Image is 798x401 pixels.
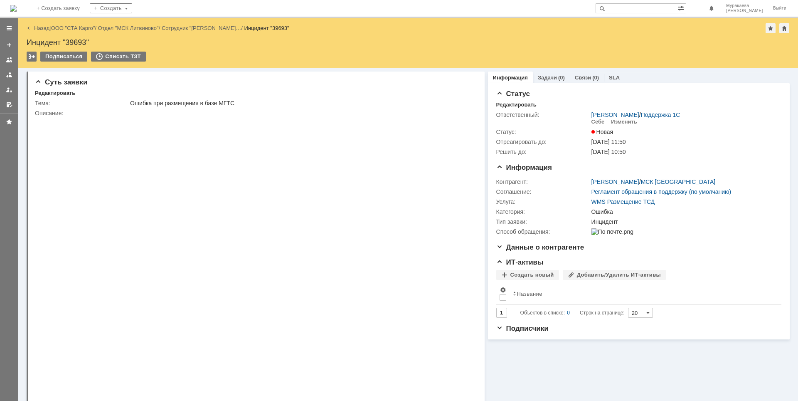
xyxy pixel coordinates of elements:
span: Новая [591,129,613,135]
div: Инцидент "39693" [244,25,289,31]
a: МСК [GEOGRAPHIC_DATA] [641,178,716,185]
div: / [162,25,244,31]
div: Себе [591,119,605,125]
span: Расширенный поиск [677,4,686,12]
div: Тип заявки: [496,218,590,225]
div: Добавить в избранное [766,23,776,33]
a: Мои согласования [2,98,16,111]
div: (0) [592,74,599,81]
div: Сделать домашней страницей [779,23,789,33]
a: Сотрудник "[PERSON_NAME]… [162,25,241,31]
span: Подписчики [496,324,549,332]
div: Описание: [35,110,473,116]
div: / [591,178,716,185]
div: | [49,25,51,31]
img: logo [10,5,17,12]
div: / [591,111,680,118]
a: Назад [34,25,49,31]
span: Объектов в списке: [520,310,565,316]
a: Мои заявки [2,83,16,97]
span: [DATE] 11:50 [591,139,626,145]
div: Контрагент: [496,178,590,185]
div: Изменить [611,119,637,125]
a: Связи [575,74,591,81]
a: [PERSON_NAME] [591,178,639,185]
div: Категория: [496,208,590,215]
span: [PERSON_NAME] [726,8,763,13]
div: Инцидент [591,218,777,225]
a: WMS Размещение ТСД [591,198,655,205]
span: ИТ-активы [496,258,544,266]
a: Отдел "МСК Литвиново" [98,25,159,31]
div: Редактировать [35,90,75,97]
div: Услуга: [496,198,590,205]
span: Настройки [500,287,506,293]
a: Поддержка 1С [641,111,680,118]
div: (0) [558,74,565,81]
span: Информация [496,163,552,171]
a: Перейти на домашнюю страницу [10,5,17,12]
a: Регламент обращения в поддержку (по умолчанию) [591,188,731,195]
div: Статус: [496,129,590,135]
a: Заявки в моей ответственности [2,68,16,82]
div: 0 [567,308,570,318]
a: Создать заявку [2,38,16,52]
div: Работа с массовостью [27,52,37,62]
div: Решить до: [496,149,590,155]
div: Название [517,291,542,297]
div: Создать [90,3,132,13]
span: Муракаева [726,3,763,8]
div: Соглашение: [496,188,590,195]
a: [PERSON_NAME] [591,111,639,118]
a: Заявки на командах [2,53,16,67]
a: ООО "СТА Карго" [51,25,95,31]
th: Название [510,283,775,304]
div: Ответственный: [496,111,590,118]
div: Редактировать [496,101,537,108]
span: Суть заявки [35,78,87,86]
div: / [51,25,98,31]
div: Ошибка [591,208,777,215]
div: Отреагировать до: [496,139,590,145]
span: Статус [496,90,530,98]
div: Тема: [35,100,128,106]
a: Задачи [538,74,557,81]
span: [DATE] 10:50 [591,149,626,155]
a: Информация [493,74,528,81]
div: / [98,25,162,31]
i: Строк на странице: [520,308,625,318]
div: Ошибка при размещения в базе МГТС [130,100,472,106]
div: Способ обращения: [496,228,590,235]
img: По почте.png [591,228,633,235]
span: Данные о контрагенте [496,243,584,251]
div: Инцидент "39693" [27,38,790,47]
a: SLA [609,74,620,81]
